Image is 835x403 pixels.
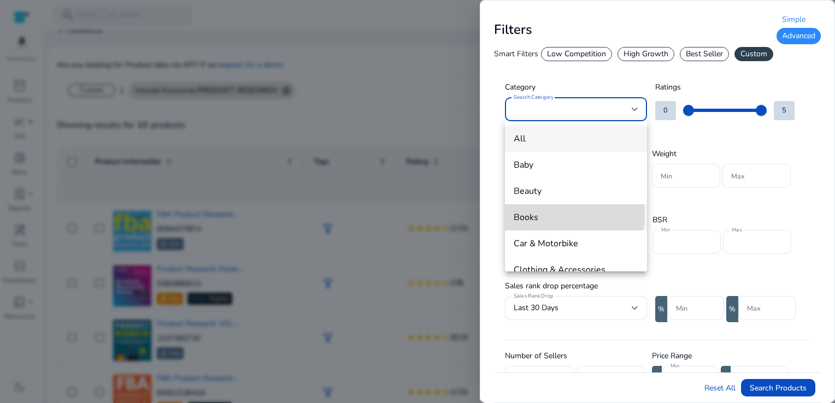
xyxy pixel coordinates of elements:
[514,238,638,250] span: Car & Motorbike
[514,133,638,145] span: All
[514,185,638,197] span: Beauty
[514,159,638,171] span: Baby
[514,211,638,223] span: Books
[514,264,638,276] span: Clothing & Accessories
